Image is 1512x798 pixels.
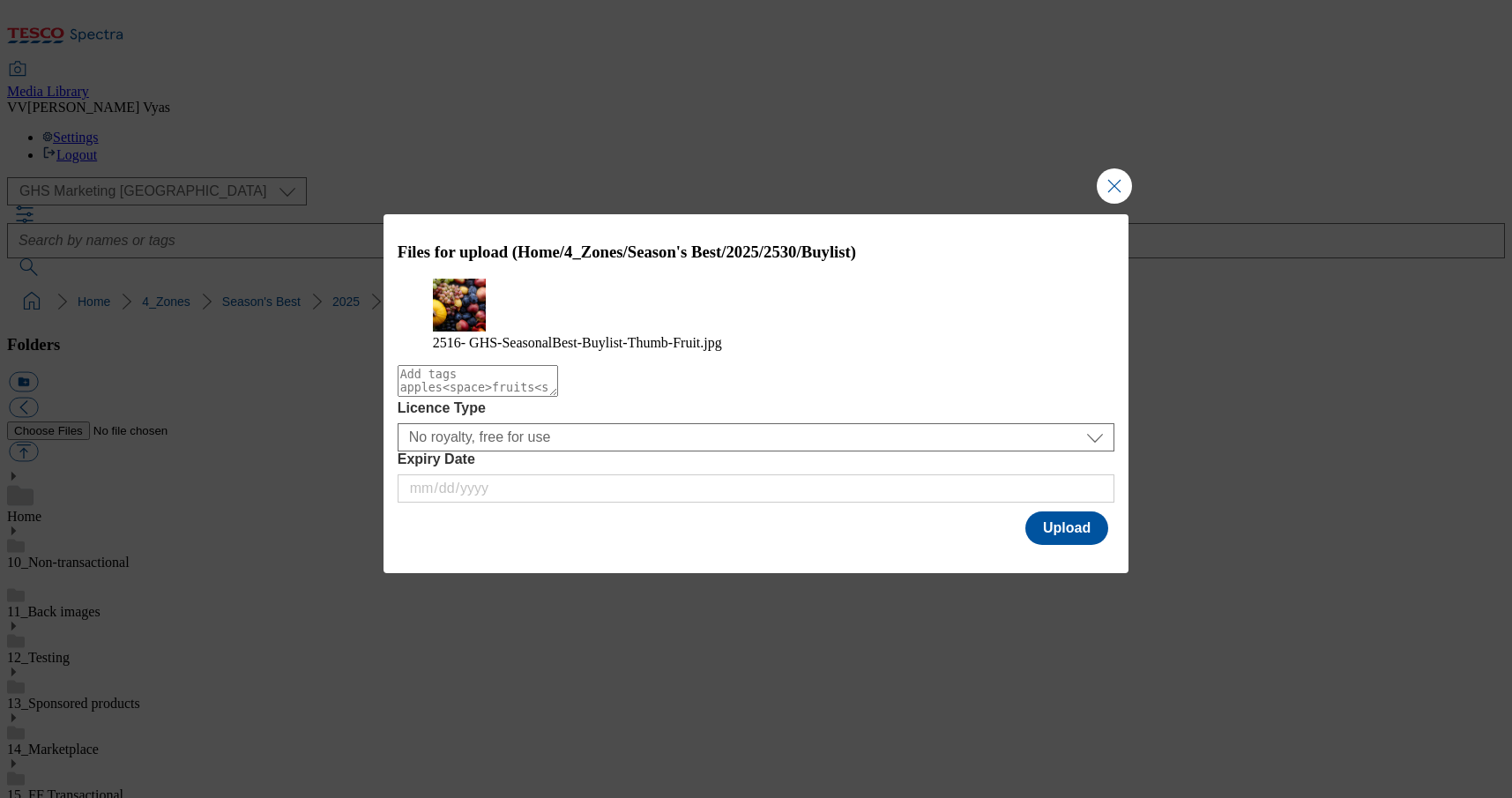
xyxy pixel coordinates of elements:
div: Modal [384,214,1129,573]
button: Close Modal [1097,168,1132,204]
label: Licence Type [398,400,1115,416]
button: Upload [1025,511,1108,545]
h3: Files for upload (Home/4_Zones/Season's Best/2025/2530/Buylist) [398,242,1115,262]
figcaption: 2516- GHS-SeasonalBest-Buylist-Thumb-Fruit.jpg [433,335,1080,351]
label: Expiry Date [398,451,1115,467]
img: preview [433,279,486,332]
